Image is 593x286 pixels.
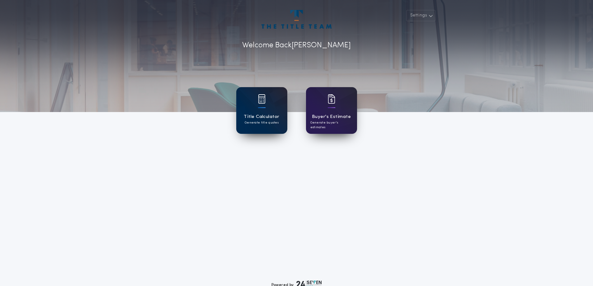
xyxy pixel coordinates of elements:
[328,94,335,104] img: card icon
[242,40,351,51] p: Welcome Back [PERSON_NAME]
[406,10,435,21] button: Settings
[236,87,287,134] a: card iconTitle CalculatorGenerate title quotes
[310,120,353,130] p: Generate buyer's estimates
[306,87,357,134] a: card iconBuyer's EstimateGenerate buyer's estimates
[245,120,279,125] p: Generate title quotes
[244,113,279,120] h1: Title Calculator
[312,113,351,120] h1: Buyer's Estimate
[261,10,331,29] img: account-logo
[258,94,266,104] img: card icon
